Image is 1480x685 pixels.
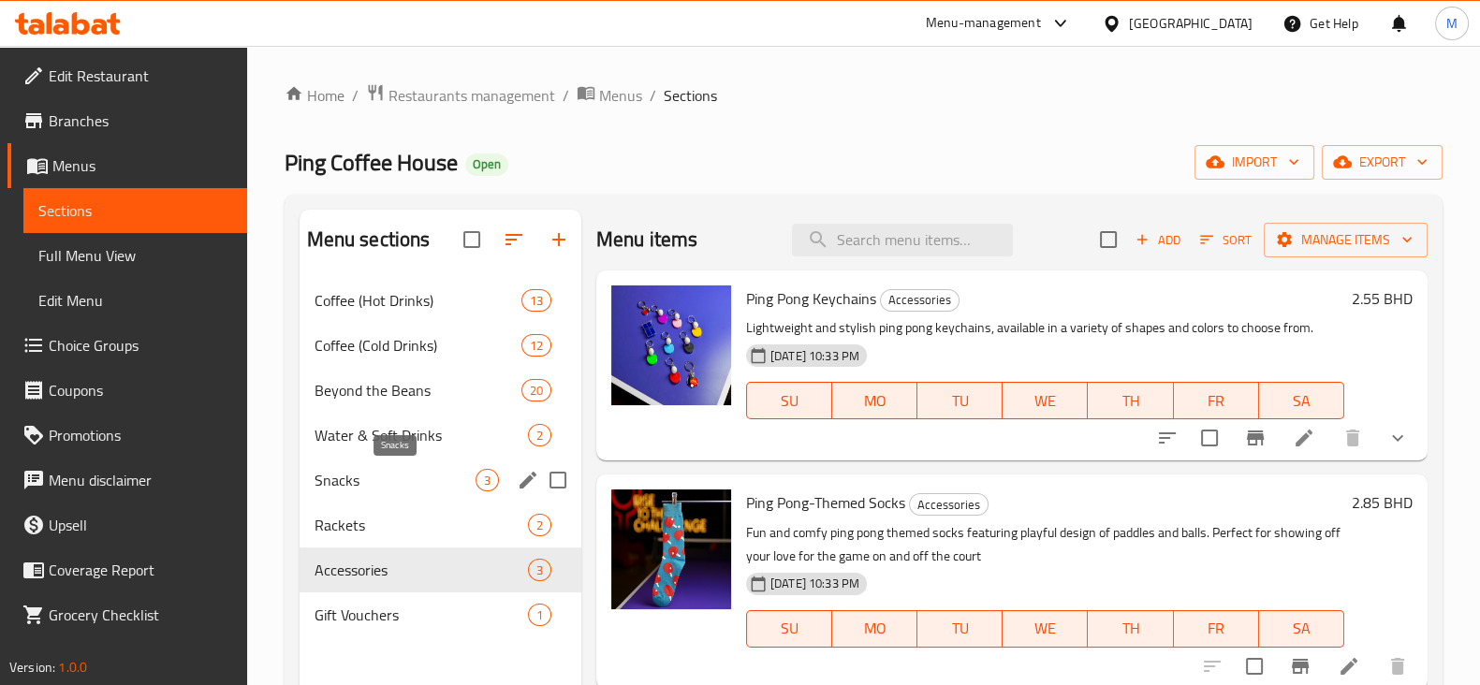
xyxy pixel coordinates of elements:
li: / [352,84,359,107]
span: Sort [1200,229,1252,251]
div: Beyond the Beans20 [300,368,581,413]
span: Select all sections [452,220,491,259]
div: Gift Vouchers1 [300,592,581,637]
span: SA [1267,615,1337,642]
span: MO [840,615,910,642]
a: Coverage Report [7,547,247,592]
span: Menu disclaimer [49,469,232,491]
span: TU [925,615,995,642]
span: Menus [599,84,642,107]
span: Ping Coffee House [285,141,458,183]
a: Branches [7,98,247,143]
span: Branches [49,109,232,132]
button: FR [1174,610,1259,648]
span: Sort sections [491,217,536,262]
button: TH [1088,382,1173,419]
span: Open [465,156,508,172]
h2: Menu items [596,226,698,254]
span: Manage items [1279,228,1413,252]
span: Add item [1128,226,1188,255]
button: WE [1003,382,1088,419]
div: Accessories [315,559,528,581]
button: import [1194,145,1314,180]
h2: Menu sections [307,226,431,254]
span: 3 [529,561,550,579]
span: Gift Vouchers [315,604,528,626]
span: WE [1010,615,1080,642]
span: 1 [529,606,550,624]
span: Select to update [1190,418,1229,458]
span: Sections [38,199,232,222]
span: Edit Menu [38,289,232,312]
button: WE [1003,610,1088,648]
div: [GEOGRAPHIC_DATA] [1129,13,1253,34]
a: Edit Menu [23,278,247,323]
div: items [528,559,551,581]
span: 2 [529,427,550,445]
span: M [1446,13,1458,34]
a: Coupons [7,368,247,413]
button: SU [746,382,832,419]
a: Menus [7,143,247,188]
span: Coupons [49,379,232,401]
h6: 2.55 BHD [1352,285,1413,312]
span: Promotions [49,424,232,446]
span: import [1209,151,1299,174]
div: Open [465,153,508,176]
span: 20 [522,382,550,400]
div: items [521,334,551,357]
div: Coffee (Hot Drinks) [315,289,521,312]
button: Add [1128,226,1188,255]
div: Snacks3edit [300,458,581,503]
a: Full Menu View [23,233,247,278]
span: Accessories [910,494,988,516]
li: / [650,84,656,107]
span: 1.0.0 [58,655,87,679]
div: Coffee (Hot Drinks)13 [300,278,581,323]
span: [DATE] 10:33 PM [763,347,867,365]
span: 2 [529,517,550,534]
div: items [521,289,551,312]
button: MO [832,610,917,648]
button: Sort [1195,226,1256,255]
button: TU [917,610,1003,648]
input: search [792,224,1013,256]
span: Ping Pong-Themed Socks [746,488,905,517]
span: MO [840,387,910,415]
span: Coffee (Cold Drinks) [315,334,521,357]
div: Menu-management [926,12,1041,35]
span: Menus [52,154,232,177]
button: delete [1330,415,1375,460]
span: Sort items [1188,226,1264,255]
div: items [476,469,499,491]
span: Version: [9,655,55,679]
nav: Menu sections [300,270,581,645]
img: Ping Pong Keychains [611,285,731,405]
div: Accessories [909,493,989,516]
span: [DATE] 10:33 PM [763,575,867,592]
div: Accessories3 [300,547,581,592]
span: Upsell [49,514,232,536]
span: Grocery Checklist [49,604,232,626]
span: SU [755,387,825,415]
a: Choice Groups [7,323,247,368]
span: FR [1181,615,1252,642]
button: Branch-specific-item [1233,415,1278,460]
h6: 2.85 BHD [1352,489,1413,516]
div: items [528,424,551,446]
span: Restaurants management [388,84,555,107]
span: Full Menu View [38,244,232,267]
span: Edit Restaurant [49,65,232,87]
span: Add [1133,229,1183,251]
span: Rackets [315,514,528,536]
span: WE [1010,387,1080,415]
button: SU [746,610,832,648]
button: show more [1375,415,1420,460]
span: Water & Soft Drinks [315,424,528,446]
button: edit [514,466,542,494]
span: Snacks [315,469,476,491]
a: Menus [577,83,642,108]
